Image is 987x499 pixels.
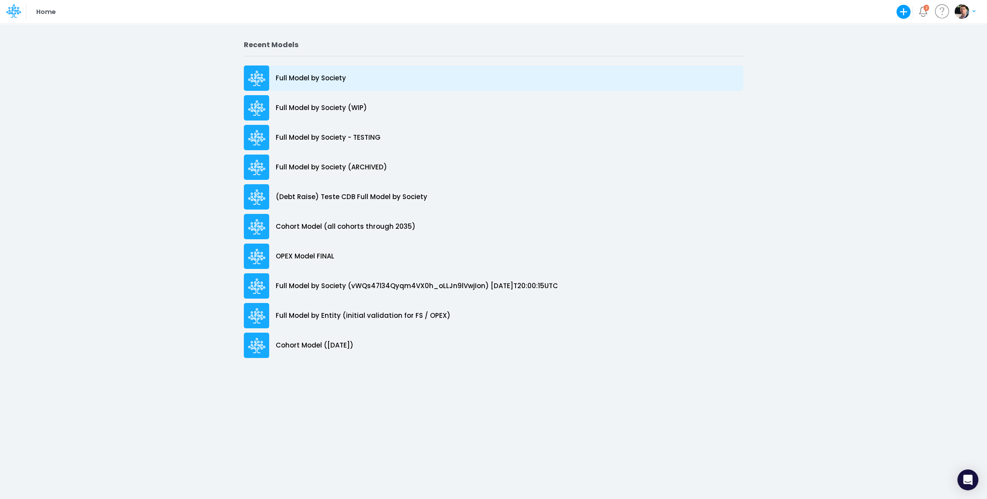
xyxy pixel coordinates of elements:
a: Full Model by Society (vWQs47l34Qyqm4VX0h_oLLJn9lVwjIon) [DATE]T20:00:15UTC [244,271,743,301]
a: OPEX Model FINAL [244,241,743,271]
a: Full Model by Society (WIP) [244,93,743,123]
p: Full Model by Society - TESTING [276,133,381,143]
div: Open Intercom Messenger [957,469,978,490]
p: Cohort Model ([DATE]) [276,341,353,351]
a: Full Model by Society [244,63,743,93]
a: Notifications [918,7,928,17]
a: Cohort Model (all cohorts through 2035) [244,212,743,241]
p: Cohort Model (all cohorts through 2035) [276,222,416,232]
a: Full Model by Entity (initial validation for FS / OPEX) [244,301,743,330]
p: Full Model by Society (vWQs47l34Qyqm4VX0h_oLLJn9lVwjIon) [DATE]T20:00:15UTC [276,281,558,291]
p: (Debt Raise) Teste CDB Full Model by Society [276,192,427,202]
h2: Recent Models [244,41,743,49]
a: (Debt Raise) Teste CDB Full Model by Society [244,182,743,212]
p: Full Model by Society (WIP) [276,103,367,113]
div: 2 unread items [925,6,927,10]
a: Full Model by Society (ARCHIVED) [244,152,743,182]
p: Home [36,7,55,17]
a: Full Model by Society - TESTING [244,123,743,152]
p: OPEX Model FINAL [276,251,334,262]
a: Cohort Model ([DATE]) [244,330,743,360]
p: Full Model by Entity (initial validation for FS / OPEX) [276,311,450,321]
p: Full Model by Society [276,73,346,83]
p: Full Model by Society (ARCHIVED) [276,162,387,172]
